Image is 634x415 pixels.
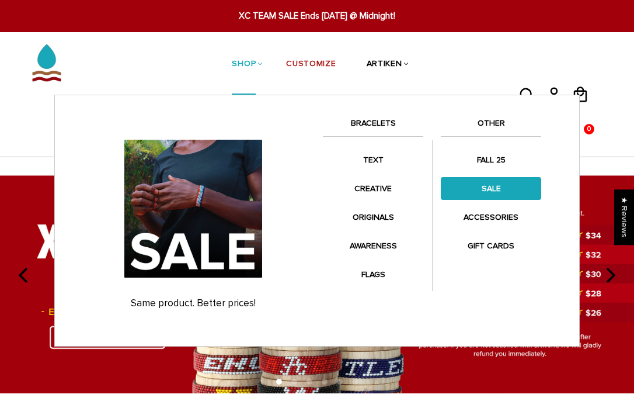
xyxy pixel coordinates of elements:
[572,107,598,109] a: 0
[441,177,541,200] a: SALE
[323,206,423,229] a: ORIGINALS
[12,262,37,288] button: previous
[441,116,541,136] a: OTHER
[323,177,423,200] a: CREATIVE
[75,298,311,309] p: Same product. Better prices!
[367,34,402,96] a: ARTIKEN
[286,34,336,96] a: CUSTOMIZE
[597,262,622,288] button: next
[323,234,423,257] a: AWARENESS
[441,148,541,171] a: FALL 25
[614,189,634,245] div: Click to open Judge.me floating reviews tab
[441,234,541,257] a: GIFT CARDS
[323,263,423,286] a: FLAGS
[197,9,437,23] span: XC TEAM SALE Ends [DATE] @ Midnight!
[441,206,541,229] a: ACCESSORIES
[232,34,256,96] a: SHOP
[584,121,594,137] span: 0
[323,148,423,171] a: TEXT
[323,116,423,136] a: BRACELETS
